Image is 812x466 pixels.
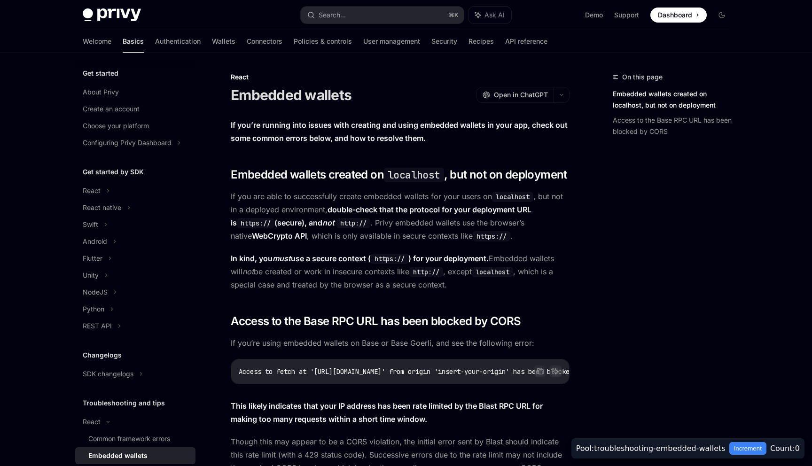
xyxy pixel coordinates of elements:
[83,236,107,247] div: Android
[252,231,307,241] a: WebCrypto API
[83,68,118,79] h5: Get started
[231,336,570,349] span: If you’re using embedded wallets on Base or Base Goerli, and see the following error:
[622,71,663,83] span: On this page
[322,218,335,227] em: not
[363,30,420,53] a: User management
[247,30,282,53] a: Connectors
[155,30,201,53] a: Authentication
[473,231,510,241] code: https://
[83,103,140,115] div: Create an account
[658,10,692,20] span: Dashboard
[83,270,99,281] div: Unity
[613,113,737,139] a: Access to the Base RPC URL has been blocked by CORS
[472,267,513,277] code: localhost
[83,185,101,196] div: React
[75,84,195,101] a: About Privy
[83,253,102,264] div: Flutter
[409,267,443,277] code: http://
[75,447,195,464] a: Embedded wallets
[449,11,458,19] span: ⌘ K
[83,303,104,315] div: Python
[231,167,567,182] span: Embedded wallets created on , but not on deployment
[231,205,531,227] strong: double-check that the protocol for your deployment URL is (secure), and
[231,401,543,424] strong: This likely indicates that your IP address has been rate limited by the Blast RPC URL for making ...
[294,30,352,53] a: Policies & controls
[505,30,547,53] a: API reference
[75,101,195,117] a: Create an account
[585,10,603,20] a: Demo
[83,287,108,298] div: NodeJS
[468,7,511,23] button: Ask AI
[231,120,568,143] strong: If you’re running into issues with creating and using embedded wallets in your app, check out som...
[83,30,111,53] a: Welcome
[484,10,505,20] span: Ask AI
[476,87,554,103] button: Open in ChatGPT
[83,202,121,213] div: React native
[83,219,98,230] div: Swift
[83,166,144,178] h5: Get started by SDK
[83,320,112,332] div: REST API
[88,450,148,461] div: Embedded wallets
[650,8,707,23] a: Dashboard
[237,218,274,228] code: https://
[83,86,119,98] div: About Privy
[492,192,533,202] code: localhost
[273,254,291,263] em: must
[714,8,729,23] button: Toggle dark mode
[371,254,408,264] code: https://
[613,86,737,113] a: Embedded wallets created on localhost, but not on deployment
[83,368,133,380] div: SDK changelogs
[83,137,172,148] div: Configuring Privy Dashboard
[212,30,235,53] a: Wallets
[83,397,165,409] h5: Troubleshooting and tips
[231,72,570,82] div: React
[83,120,149,132] div: Choose your platform
[239,367,641,376] span: Access to fetch at '[URL][DOMAIN_NAME]' from origin 'insert-your-origin' has been blocked by CORS...
[549,365,562,377] button: Ask AI
[88,433,170,444] div: Common framework errors
[123,30,144,53] a: Basics
[301,7,464,23] button: Search...⌘K
[494,90,548,100] span: Open in ChatGPT
[83,8,141,22] img: dark logo
[75,430,195,447] a: Common framework errors
[75,117,195,134] a: Choose your platform
[83,416,101,427] div: React
[431,30,457,53] a: Security
[319,9,346,21] div: Search...
[614,10,639,20] a: Support
[231,190,570,242] span: If you are able to successfully create embedded wallets for your users on , but not in a deployed...
[83,349,122,361] h5: Changelogs
[231,254,489,263] strong: In kind, you use a secure context ( ) for your deployment.
[231,252,570,291] span: Embedded wallets will be created or work in insecure contexts like , except , which is a special ...
[231,86,351,103] h1: Embedded wallets
[242,267,254,276] em: not
[231,314,521,329] span: Access to the Base RPC URL has been blocked by CORS
[468,30,494,53] a: Recipes
[336,218,370,228] code: http://
[384,168,444,182] code: localhost
[534,365,547,377] button: Copy the contents from the code block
